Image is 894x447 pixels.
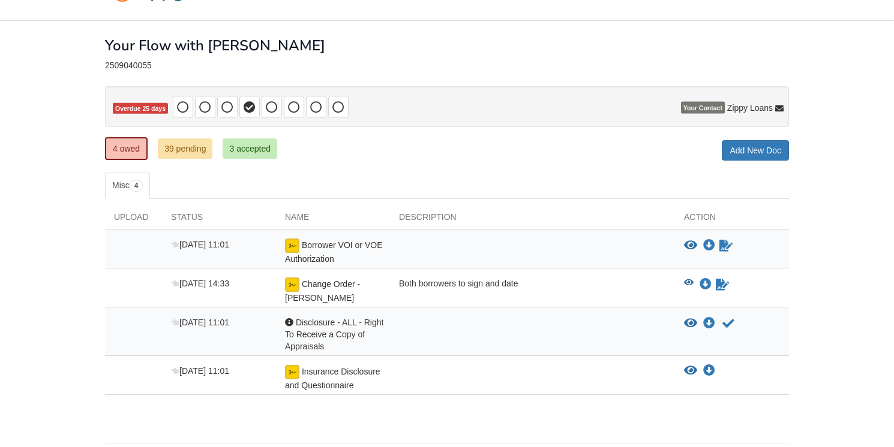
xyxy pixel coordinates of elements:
a: Misc [105,173,150,199]
span: Insurance Disclosure and Questionnaire [285,367,380,390]
div: Description [390,211,675,229]
a: Download Change Order - Ruiz [700,280,712,289]
span: Your Contact [681,102,725,114]
div: Action [675,211,789,229]
span: Change Order - [PERSON_NAME] [285,279,360,303]
span: Zippy Loans [727,102,773,114]
button: View Disclosure - ALL - Right To Receive a Copy of Appraisals [684,318,697,330]
span: Disclosure - ALL - Right To Receive a Copy of Appraisals [285,318,383,351]
button: View Change Order - Ruiz [684,279,694,291]
a: Sign Form [718,238,734,253]
span: [DATE] 11:01 [171,366,229,376]
a: Download Insurance Disclosure and Questionnaire [703,366,715,376]
a: 39 pending [158,138,212,159]
span: 4 [130,180,143,192]
span: Overdue 25 days [113,103,168,114]
span: [DATE] 11:01 [171,240,229,249]
div: Name [276,211,390,229]
a: Add New Doc [722,140,789,161]
button: Acknowledge receipt of document [721,316,736,331]
h1: Your Flow with [PERSON_NAME] [105,38,325,53]
div: Status [162,211,276,229]
div: Upload [105,211,162,229]
img: Ready for you to esign [285,238,299,253]
button: View Insurance Disclosure and Questionnaire [684,365,697,377]
span: Borrower VOI or VOE Authorization [285,240,382,264]
a: Download Borrower VOI or VOE Authorization [703,241,715,250]
button: View Borrower VOI or VOE Authorization [684,240,697,252]
a: Download Disclosure - ALL - Right To Receive a Copy of Appraisals [703,319,715,328]
img: esign [285,365,299,379]
div: 2509040055 [105,61,789,71]
a: 3 accepted [223,138,277,159]
a: Waiting for your co-borrower to e-sign [715,277,730,292]
span: [DATE] 11:01 [171,318,229,327]
div: Both borrowers to sign and date [390,277,675,304]
a: 4 owed [105,137,148,160]
span: [DATE] 14:33 [171,279,229,288]
img: esign [285,277,299,292]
